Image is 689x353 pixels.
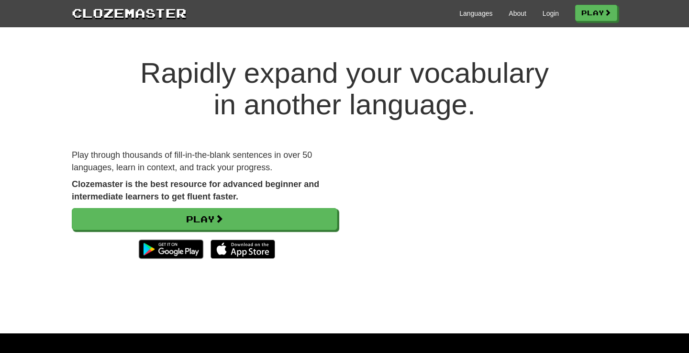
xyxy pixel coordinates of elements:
a: Play [72,208,337,230]
img: Get it on Google Play [134,235,208,264]
a: Languages [459,9,492,18]
strong: Clozemaster is the best resource for advanced beginner and intermediate learners to get fluent fa... [72,179,319,201]
p: Play through thousands of fill-in-the-blank sentences in over 50 languages, learn in context, and... [72,149,337,174]
a: Clozemaster [72,4,187,22]
a: About [509,9,526,18]
a: Play [575,5,617,21]
img: Download_on_the_App_Store_Badge_US-UK_135x40-25178aeef6eb6b83b96f5f2d004eda3bffbb37122de64afbaef7... [211,240,275,259]
a: Login [543,9,559,18]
